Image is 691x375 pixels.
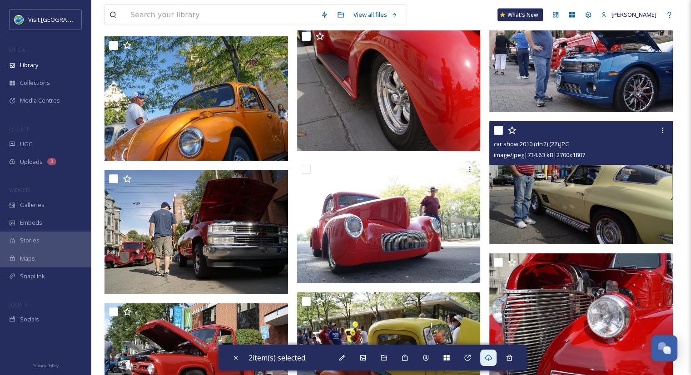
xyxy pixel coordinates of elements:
[20,236,40,245] span: Stories
[611,10,656,19] span: [PERSON_NAME]
[20,61,38,69] span: Library
[104,36,290,161] img: 2011 Car Show credit Don Nissen (4).JPG
[20,315,39,324] span: Socials
[9,126,29,133] span: COLLECT
[297,27,483,151] img: car show 2010 (dn1) (2).JPG
[32,363,59,369] span: Privacy Policy
[20,254,35,263] span: Maps
[104,170,290,294] img: car show 2010 (dn6) (27).JPG
[349,6,402,24] a: View all files
[47,158,56,165] div: 3
[489,122,673,244] img: car show 2010 (dn2) (22).JPG
[9,301,27,308] span: SOCIALS
[494,151,585,159] span: image/jpeg | 734.63 kB | 2700 x 1807
[9,47,25,54] span: MEDIA
[20,140,32,148] span: UGC
[28,15,131,24] span: Visit [GEOGRAPHIC_DATA] [US_STATE]
[20,201,45,209] span: Galleries
[249,353,307,363] span: 2 item(s) selected.
[597,6,661,24] a: [PERSON_NAME]
[126,5,316,25] input: Search your library
[20,272,45,281] span: SnapLink
[20,79,50,87] span: Collections
[32,360,59,370] a: Privacy Policy
[297,161,481,283] img: car show 2010 (dn5) (25).JPG
[20,218,42,227] span: Embeds
[15,15,24,24] img: cvctwitlogo_400x400.jpg
[20,96,60,105] span: Media Centres
[20,158,43,166] span: Uploads
[497,9,543,21] a: What's New
[9,187,30,193] span: WIDGETS
[651,335,677,361] button: Open Chat
[494,140,569,148] span: car show 2010 (dn2) (22).JPG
